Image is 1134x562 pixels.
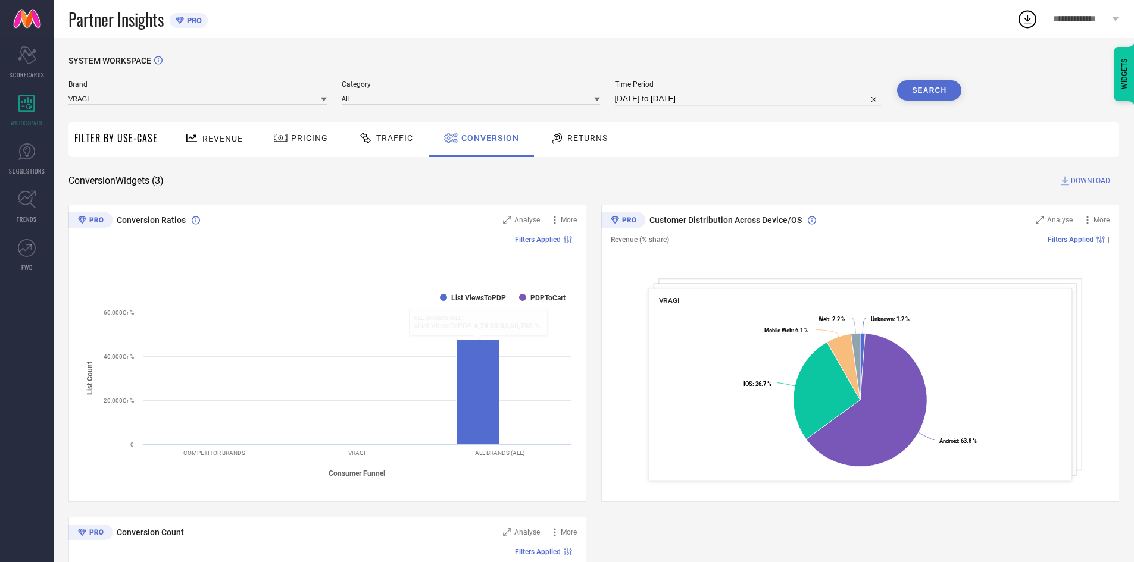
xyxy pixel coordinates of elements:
span: Analyse [514,216,540,224]
text: VRAGI [348,450,365,456]
div: Premium [601,212,645,230]
span: More [561,528,577,536]
span: More [561,216,577,224]
span: Revenue [202,134,243,143]
span: TRENDS [17,215,37,224]
svg: Zoom [1036,216,1044,224]
text: 40,000Cr % [104,353,134,360]
div: Premium [68,525,113,542]
text: 20,000Cr % [104,397,134,404]
text: 0 [130,441,134,448]
span: Returns [567,133,608,143]
tspan: Web [819,316,829,322]
span: Filters Applied [515,236,561,244]
span: | [575,548,577,556]
svg: Zoom [503,528,511,536]
span: More [1094,216,1110,224]
text: List ViewsToPDP [451,294,506,302]
span: Time Period [615,80,883,89]
span: Conversion Count [117,528,184,537]
span: | [1108,236,1110,244]
span: PRO [184,16,202,25]
tspan: List Count [86,362,94,395]
span: Analyse [1047,216,1073,224]
svg: Zoom [503,216,511,224]
text: PDPToCart [530,294,566,302]
text: COMPETITOR BRANDS [183,450,245,456]
span: Filter By Use-Case [74,131,158,145]
span: SUGGESTIONS [9,167,45,175]
text: : 63.8 % [939,438,977,444]
span: Brand [68,80,327,89]
span: Conversion Widgets ( 3 ) [68,175,164,187]
span: Pricing [291,133,328,143]
span: DOWNLOAD [1071,175,1110,187]
text: 60,000Cr % [104,309,134,316]
text: : 26.7 % [744,381,772,387]
span: VRAGI [659,296,680,304]
span: Filters Applied [515,548,561,556]
span: Filters Applied [1048,236,1094,244]
span: Conversion Ratios [117,215,186,225]
text: : 6.1 % [764,327,808,334]
span: Revenue (% share) [611,236,669,244]
span: | [575,236,577,244]
div: Premium [68,212,113,230]
span: Traffic [376,133,413,143]
text: : 2.2 % [819,316,845,322]
span: SCORECARDS [10,70,45,79]
tspan: Unknown [871,316,894,322]
span: Partner Insights [68,7,164,32]
span: Customer Distribution Across Device/OS [649,215,802,225]
span: Analyse [514,528,540,536]
tspan: Android [939,438,958,444]
div: Open download list [1017,8,1038,30]
input: Select time period [615,92,883,106]
span: Conversion [461,133,519,143]
span: SYSTEM WORKSPACE [68,56,151,65]
text: : 1.2 % [871,316,910,322]
button: Search [897,80,961,101]
span: FWD [21,263,33,272]
text: ALL BRANDS (ALL) [475,450,524,456]
tspan: Consumer Funnel [329,469,385,478]
span: WORKSPACE [11,118,43,127]
tspan: IOS [744,381,753,387]
span: Category [342,80,600,89]
tspan: Mobile Web [764,327,792,334]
